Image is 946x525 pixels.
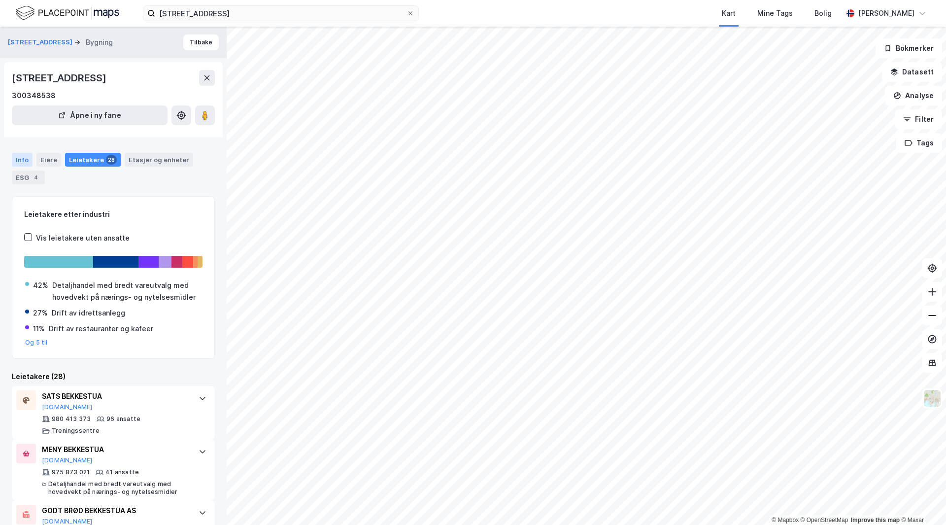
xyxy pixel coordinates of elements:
div: Bolig [814,7,832,19]
button: Åpne i ny fane [12,105,168,125]
div: 975 873 021 [52,468,90,476]
div: 980 413 373 [52,415,91,423]
div: [PERSON_NAME] [858,7,914,19]
div: Drift av restauranter og kafeer [49,323,153,335]
button: Og 5 til [25,339,48,347]
div: GODT BRØD BEKKESTUA AS [42,505,189,517]
div: ESG [12,171,45,184]
div: 300348538 [12,90,56,102]
div: 28 [106,155,117,165]
a: Mapbox [772,517,799,524]
div: Leietakere (28) [12,371,215,383]
div: Info [12,153,33,167]
div: Leietakere etter industri [24,209,203,220]
div: 4 [31,173,41,182]
button: [STREET_ADDRESS] [8,37,74,47]
button: Tilbake [183,35,219,50]
div: Etasjer og enheter [129,155,189,164]
div: Treningssentre [52,427,100,435]
div: 27% [33,307,48,319]
input: Søk på adresse, matrikkel, gårdeiere, leietakere eller personer [155,6,406,21]
img: Z [923,389,942,408]
div: MENY BEKKESTUA [42,444,189,455]
div: Mine Tags [757,7,793,19]
div: Detaljhandel med bredt vareutvalg med hovedvekt på nærings- og nytelsesmidler [52,280,202,303]
div: Eiere [36,153,61,167]
button: [DOMAIN_NAME] [42,456,93,464]
div: 96 ansatte [106,415,140,423]
button: Datasett [882,62,942,82]
img: logo.f888ab2527a4732fd821a326f86c7f29.svg [16,4,119,22]
button: Tags [896,133,942,153]
button: Analyse [885,86,942,105]
a: Improve this map [851,517,900,524]
div: 42% [33,280,48,291]
a: OpenStreetMap [801,517,848,524]
div: 11% [33,323,45,335]
div: Kart [722,7,736,19]
button: Bokmerker [876,38,942,58]
div: Bygning [86,36,113,48]
div: SATS BEKKESTUA [42,390,189,402]
div: Leietakere [65,153,121,167]
button: [DOMAIN_NAME] [42,403,93,411]
div: Detaljhandel med bredt vareutvalg med hovedvekt på nærings- og nytelsesmidler [48,480,189,496]
div: 41 ansatte [105,468,139,476]
iframe: Chat Widget [897,478,946,525]
div: Vis leietakere uten ansatte [36,232,130,244]
div: Drift av idrettsanlegg [52,307,125,319]
button: Filter [895,109,942,129]
div: [STREET_ADDRESS] [12,70,108,86]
